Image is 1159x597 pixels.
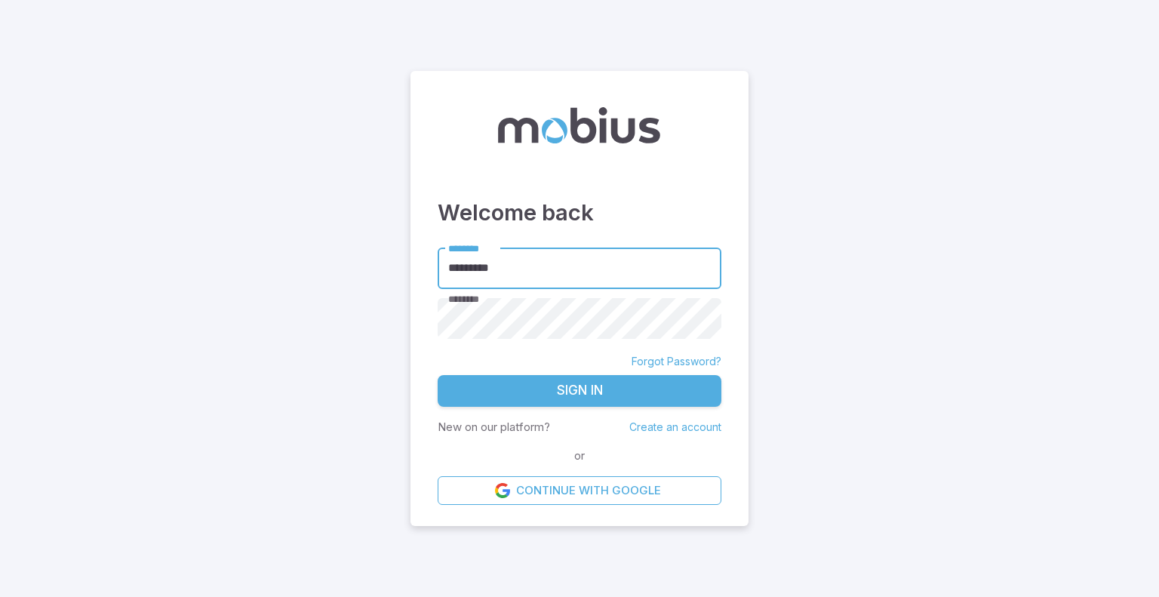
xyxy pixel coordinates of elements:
[438,476,721,505] a: Continue with Google
[438,375,721,407] button: Sign In
[570,448,589,464] span: or
[438,419,550,435] p: New on our platform?
[438,196,721,229] h3: Welcome back
[629,420,721,433] a: Create an account
[632,354,721,369] a: Forgot Password?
